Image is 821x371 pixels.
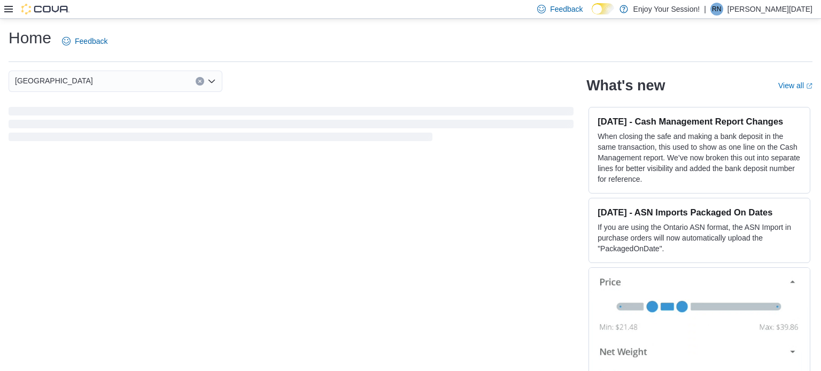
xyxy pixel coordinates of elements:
[21,4,69,14] img: Cova
[598,222,801,254] p: If you are using the Ontario ASN format, the ASN Import in purchase orders will now automatically...
[598,116,801,127] h3: [DATE] - Cash Management Report Changes
[727,3,812,16] p: [PERSON_NAME][DATE]
[598,207,801,218] h3: [DATE] - ASN Imports Packaged On Dates
[9,109,574,143] span: Loading
[586,77,665,94] h2: What's new
[598,131,801,184] p: When closing the safe and making a bank deposit in the same transaction, this used to show as one...
[58,30,112,52] a: Feedback
[704,3,706,16] p: |
[15,74,93,87] span: [GEOGRAPHIC_DATA]
[207,77,216,86] button: Open list of options
[196,77,204,86] button: Clear input
[592,3,614,14] input: Dark Mode
[592,14,592,15] span: Dark Mode
[633,3,700,16] p: Enjoy Your Session!
[806,83,812,89] svg: External link
[712,3,721,16] span: RN
[778,81,812,90] a: View allExternal link
[710,3,723,16] div: Renee Noel
[75,36,107,47] span: Feedback
[550,4,583,14] span: Feedback
[9,27,51,49] h1: Home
